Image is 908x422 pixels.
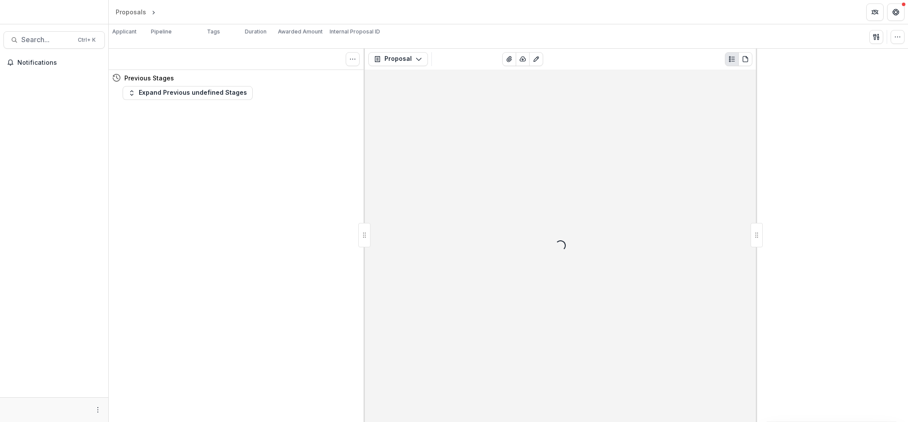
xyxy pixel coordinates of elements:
[245,28,267,36] p: Duration
[116,7,146,17] div: Proposals
[278,28,323,36] p: Awarded Amount
[112,6,150,18] a: Proposals
[368,52,428,66] button: Proposal
[3,56,105,70] button: Notifications
[725,52,739,66] button: Plaintext view
[529,52,543,66] button: Edit as form
[151,28,172,36] p: Pipeline
[502,52,516,66] button: View Attached Files
[3,31,105,49] button: Search...
[123,86,253,100] button: Expand Previous undefined Stages
[887,3,905,21] button: Get Help
[93,405,103,415] button: More
[738,52,752,66] button: PDF view
[112,6,194,18] nav: breadcrumb
[866,3,884,21] button: Partners
[346,52,360,66] button: Toggle View Cancelled Tasks
[76,35,97,45] div: Ctrl + K
[330,28,380,36] p: Internal Proposal ID
[112,28,137,36] p: Applicant
[207,28,220,36] p: Tags
[17,59,101,66] span: Notifications
[124,73,174,83] h4: Previous Stages
[21,36,73,44] span: Search...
